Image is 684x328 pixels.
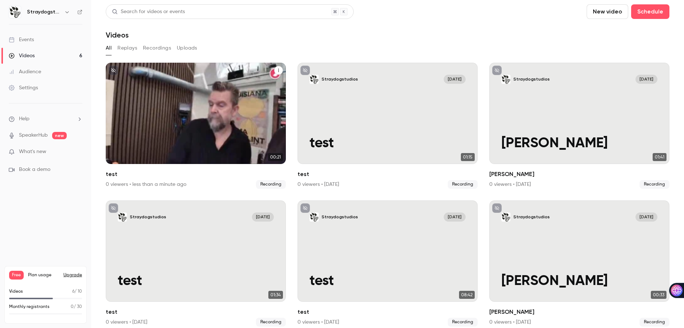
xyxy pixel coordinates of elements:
span: Recording [640,318,669,327]
span: new [52,132,67,139]
span: 01:34 [268,291,283,299]
span: Free [9,271,24,280]
button: unpublished [300,66,310,75]
h6: Straydogstudios [27,8,61,16]
button: unpublished [109,203,118,213]
img: test [118,212,127,222]
h2: [PERSON_NAME] [489,170,669,179]
p: Straydogstudios [513,214,550,220]
p: Straydogstudios [130,214,166,220]
p: test [118,273,273,290]
p: Straydogstudios [322,76,358,82]
button: Schedule [631,4,669,19]
div: Events [9,36,34,43]
iframe: Noticeable Trigger [74,149,82,155]
span: Plan usage [28,272,59,278]
a: testStraydogstudios[DATE]test01:15test0 viewers • [DATE]Recording [298,63,478,189]
span: [DATE] [444,75,465,84]
p: / 10 [72,288,82,295]
h2: [PERSON_NAME] [489,308,669,316]
h2: test [298,308,478,316]
p: Straydogstudios [513,76,550,82]
a: SpeakerHub [19,132,48,139]
span: 01:41 [653,153,666,161]
p: Videos [9,288,23,295]
a: 00:21test0 viewers • less than a minute agoRecording [106,63,286,189]
button: All [106,42,112,54]
a: Jens BackStraydogstudios[DATE][PERSON_NAME]01:41[PERSON_NAME]0 viewers • [DATE]Recording [489,63,669,189]
img: test [310,75,319,84]
p: [PERSON_NAME] [501,273,657,290]
button: unpublished [492,66,502,75]
span: 00:21 [268,153,283,161]
h2: test [106,308,286,316]
img: Jens Back [501,75,510,84]
div: Search for videos or events [112,8,185,16]
span: Recording [256,180,286,189]
button: Upgrade [63,272,82,278]
li: test [106,63,286,189]
p: / 30 [71,304,82,310]
button: unpublished [109,66,118,75]
img: Jens Back [501,212,510,222]
span: 01:15 [461,153,475,161]
div: 0 viewers • [DATE] [298,319,339,326]
li: test [106,200,286,327]
span: Recording [640,180,669,189]
span: Help [19,115,30,123]
li: help-dropdown-opener [9,115,82,123]
span: [DATE] [636,212,657,222]
li: Jens Back [489,63,669,189]
p: Straydogstudios [322,214,358,220]
h2: test [106,170,286,179]
a: testStraydogstudios[DATE]test08:42test0 viewers • [DATE]Recording [298,200,478,327]
button: unpublished [492,203,502,213]
span: [DATE] [636,75,657,84]
span: What's new [19,148,46,156]
p: test [310,136,465,152]
button: unpublished [300,203,310,213]
li: test [298,200,478,327]
div: Audience [9,68,41,75]
a: Jens BackStraydogstudios[DATE][PERSON_NAME]00:33[PERSON_NAME]0 viewers • [DATE]Recording [489,200,669,327]
button: Uploads [177,42,197,54]
span: 6 [72,289,74,294]
h2: test [298,170,478,179]
li: Jens Back [489,200,669,327]
div: 0 viewers • [DATE] [298,181,339,188]
img: test [310,212,319,222]
div: Settings [9,84,38,91]
h1: Videos [106,31,129,39]
p: Monthly registrants [9,304,50,310]
button: New video [587,4,628,19]
div: 0 viewers • less than a minute ago [106,181,186,188]
span: Book a demo [19,166,50,173]
section: Videos [106,4,669,324]
div: 0 viewers • [DATE] [489,181,531,188]
span: [DATE] [444,212,465,222]
li: test [298,63,478,189]
span: 0 [71,305,74,309]
span: [DATE] [252,212,273,222]
button: Replays [117,42,137,54]
div: 0 viewers • [DATE] [489,319,531,326]
a: testStraydogstudios[DATE]test01:34test0 viewers • [DATE]Recording [106,200,286,327]
span: 00:33 [651,291,666,299]
div: 0 viewers • [DATE] [106,319,147,326]
img: Straydogstudios [9,6,21,18]
p: test [310,273,465,290]
button: Recordings [143,42,171,54]
p: [PERSON_NAME] [501,136,657,152]
span: Recording [256,318,286,327]
div: Videos [9,52,35,59]
span: Recording [448,318,478,327]
span: Recording [448,180,478,189]
span: 08:42 [459,291,475,299]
